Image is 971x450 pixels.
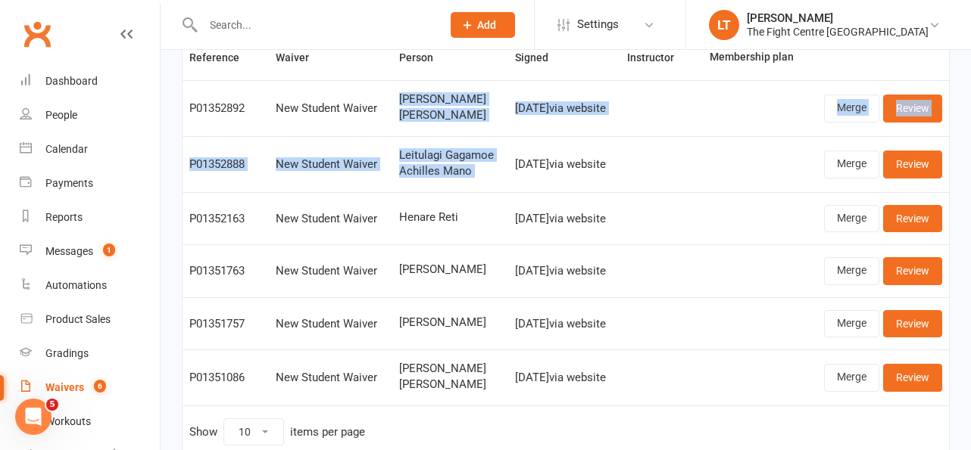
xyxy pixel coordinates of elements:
div: New Student Waiver [276,158,386,171]
span: Leitulagi Gagamoe [399,149,501,162]
a: Calendar [20,132,160,166]
a: Review [883,151,942,178]
a: Clubworx [18,15,56,53]
a: Automations [20,268,160,303]
span: Instructor [627,51,691,64]
a: Messages 1 [20,234,160,268]
a: Waivers 6 [20,371,160,405]
div: The Fight Centre [GEOGRAPHIC_DATA] [747,25,929,39]
a: Review [883,257,942,284]
div: Waivers [45,381,84,393]
div: P01352888 [189,158,262,171]
a: Merge [824,310,879,337]
div: Dashboard [45,75,98,87]
span: Signed [515,51,565,64]
div: items per page [290,426,365,439]
div: Show [189,418,365,445]
div: Calendar [45,143,88,155]
div: Workouts [45,415,91,427]
div: Gradings [45,347,89,359]
div: Automations [45,279,107,291]
span: Waiver [276,51,326,64]
a: Review [883,95,942,122]
div: New Student Waiver [276,213,386,225]
a: Gradings [20,337,160,371]
a: Dashboard [20,64,160,98]
div: P01351086 [189,371,262,384]
div: Payments [45,177,93,189]
a: Workouts [20,405,160,439]
div: P01351763 [189,265,262,278]
a: Review [883,205,942,232]
div: New Student Waiver [276,102,386,115]
span: Person [399,51,450,64]
span: [PERSON_NAME] [399,93,501,106]
div: New Student Waiver [276,265,386,278]
a: Payments [20,166,160,200]
span: 5 [46,399,58,411]
span: 1 [103,244,115,256]
div: [DATE] via website [515,371,614,384]
button: Instructor [627,48,691,67]
a: Merge [824,95,879,122]
span: Settings [577,8,619,42]
a: Reports [20,200,160,234]
div: P01352892 [189,102,262,115]
button: Reference [189,48,256,67]
span: [PERSON_NAME] [399,109,501,122]
a: Merge [824,205,879,232]
span: [PERSON_NAME] [399,362,501,375]
button: Signed [515,48,565,67]
span: Achilles Mano [399,165,501,178]
a: People [20,98,160,132]
a: Review [883,310,942,337]
div: P01352163 [189,213,262,225]
span: Add [477,19,496,31]
button: Person [399,48,450,67]
iframe: Intercom live chat [15,399,52,435]
div: People [45,109,77,121]
div: [DATE] via website [515,158,614,171]
div: [DATE] via website [515,102,614,115]
span: [PERSON_NAME] [399,316,501,329]
div: New Student Waiver [276,318,386,331]
div: Reports [45,211,83,223]
div: Product Sales [45,313,111,325]
th: Membership plan [703,35,807,80]
div: LT [709,10,739,40]
div: [DATE] via website [515,213,614,225]
div: P01351757 [189,318,262,331]
a: Merge [824,151,879,178]
div: [DATE] via website [515,318,614,331]
div: [PERSON_NAME] [747,11,929,25]
span: Henare Reti [399,211,501,224]
span: [PERSON_NAME] [399,263,501,276]
span: 6 [94,380,106,393]
button: Add [451,12,515,38]
span: [PERSON_NAME] [399,378,501,391]
div: [DATE] via website [515,265,614,278]
a: Review [883,364,942,391]
input: Search... [198,14,431,36]
div: New Student Waiver [276,371,386,384]
a: Product Sales [20,303,160,337]
button: Waiver [276,48,326,67]
a: Merge [824,364,879,391]
span: Reference [189,51,256,64]
div: Messages [45,245,93,257]
a: Merge [824,257,879,284]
